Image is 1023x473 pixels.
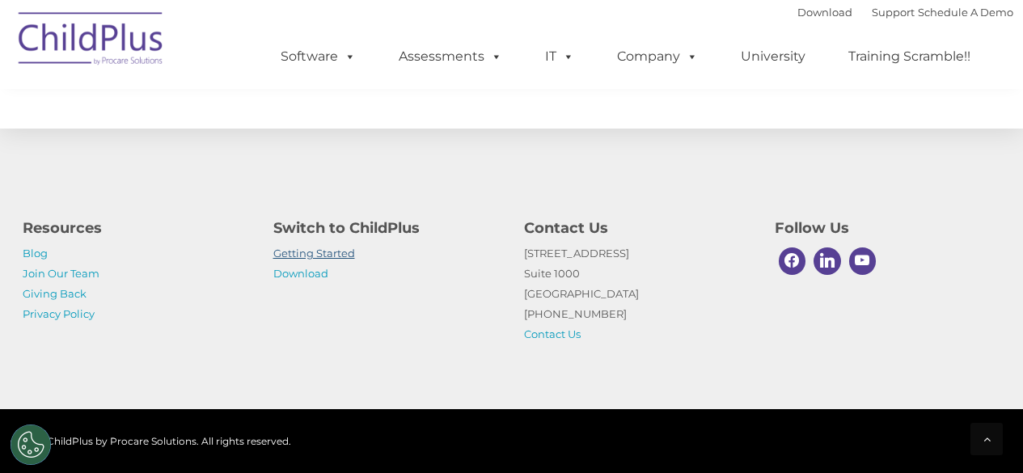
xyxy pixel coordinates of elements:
a: IT [529,40,590,73]
a: Schedule A Demo [918,6,1013,19]
span: Last name [225,107,274,119]
span: © 2025 ChildPlus by Procare Solutions. All rights reserved. [11,435,291,447]
a: University [725,40,822,73]
h4: Switch to ChildPlus [273,217,500,239]
a: Download [273,267,328,280]
img: ChildPlus by Procare Solutions [11,1,172,82]
span: Phone number [225,173,294,185]
h4: Follow Us [775,217,1001,239]
a: Linkedin [810,243,845,279]
a: Training Scramble!! [832,40,987,73]
a: Download [797,6,852,19]
a: Youtube [845,243,881,279]
font: | [797,6,1013,19]
a: Blog [23,247,48,260]
h4: Contact Us [524,217,750,239]
a: Facebook [775,243,810,279]
h4: Resources [23,217,249,239]
a: Assessments [383,40,518,73]
a: Getting Started [273,247,355,260]
button: Cookies Settings [11,424,51,465]
a: Join Our Team [23,267,99,280]
a: Support [872,6,915,19]
a: Contact Us [524,327,581,340]
a: Privacy Policy [23,307,95,320]
p: [STREET_ADDRESS] Suite 1000 [GEOGRAPHIC_DATA] [PHONE_NUMBER] [524,243,750,344]
a: Software [264,40,372,73]
a: Giving Back [23,287,87,300]
a: Company [601,40,714,73]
